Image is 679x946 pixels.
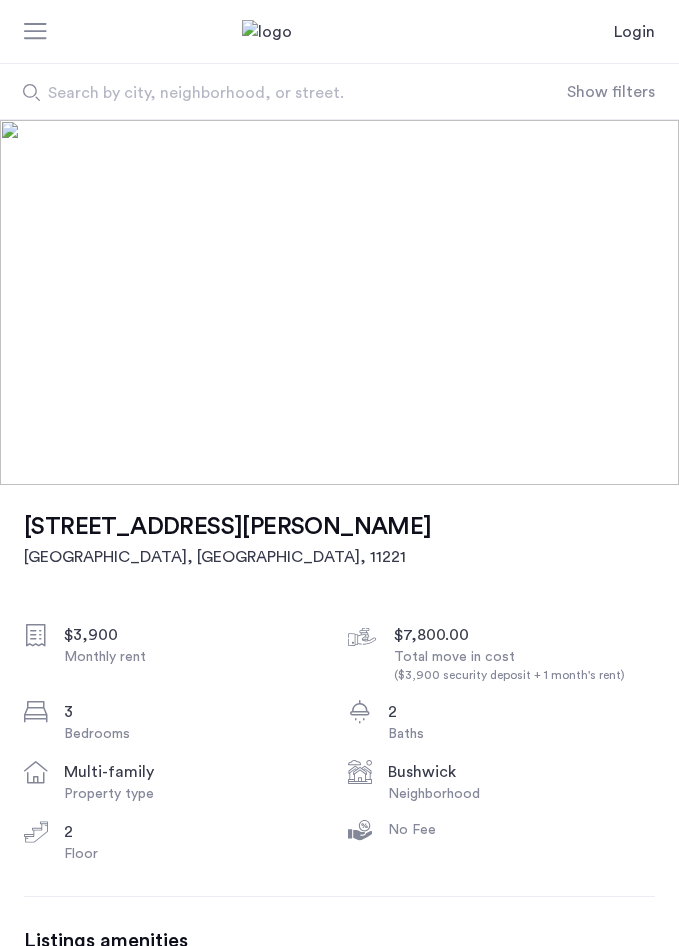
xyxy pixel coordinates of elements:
div: $7,800.00 [394,623,662,647]
div: $3,900 [64,623,332,647]
div: Bedrooms [64,724,332,744]
div: Monthly rent [64,647,332,667]
h2: [GEOGRAPHIC_DATA], [GEOGRAPHIC_DATA] , 11221 [24,545,432,569]
a: Login [614,20,655,44]
div: ($3,900 security deposit + 1 month's rent) [394,667,662,684]
h1: [STREET_ADDRESS][PERSON_NAME] [24,509,432,545]
div: multi-family [64,760,332,784]
div: No Fee [388,820,656,840]
a: Cazamio Logo [242,20,438,44]
img: logo [242,20,438,44]
div: 2 [388,700,656,724]
div: Total move in cost [394,647,662,684]
div: Baths [388,724,656,744]
button: Show or hide filters [567,80,655,104]
div: 2 [64,820,332,844]
div: Neighborhood [388,784,656,804]
div: Property type [64,784,332,804]
div: 3 [64,700,332,724]
div: Floor [64,844,332,864]
a: [STREET_ADDRESS][PERSON_NAME][GEOGRAPHIC_DATA], [GEOGRAPHIC_DATA], 11221 [24,509,432,569]
div: Bushwick [388,760,656,784]
span: Search by city, neighborhood, or street. [48,81,502,105]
